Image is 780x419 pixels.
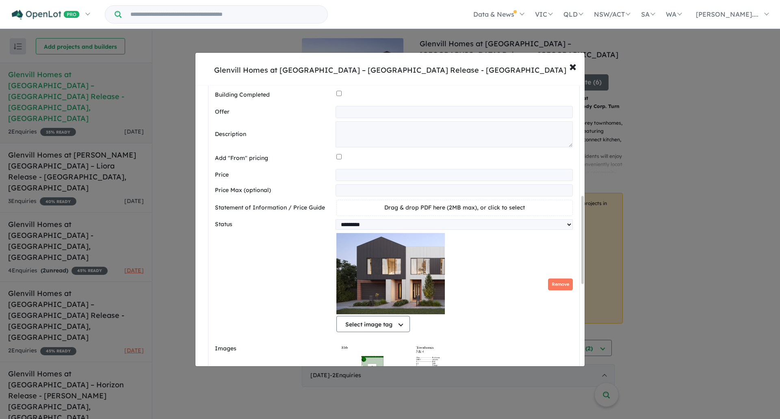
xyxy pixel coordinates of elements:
[215,203,333,213] label: Statement of Information / Price Guide
[215,170,332,180] label: Price
[215,153,333,163] label: Add "From" pricing
[214,65,566,76] div: Glenvill Homes at [GEOGRAPHIC_DATA] – [GEOGRAPHIC_DATA] Release - [GEOGRAPHIC_DATA]
[215,186,332,195] label: Price Max (optional)
[569,57,576,75] span: ×
[123,6,326,23] input: Try estate name, suburb, builder or developer
[215,220,332,229] label: Status
[336,233,445,314] img: Glenvill Homes at Rathdowne Estate – Holloway Release - Wollert - Lot 2542
[215,107,332,117] label: Offer
[215,344,333,354] label: Images
[215,130,332,139] label: Description
[215,90,333,100] label: Building Completed
[696,10,758,18] span: [PERSON_NAME]....
[336,316,410,332] button: Select image tag
[384,204,525,211] span: Drag & drop PDF here (2MB max), or click to select
[12,10,80,20] img: Openlot PRO Logo White
[548,279,573,290] button: Remove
